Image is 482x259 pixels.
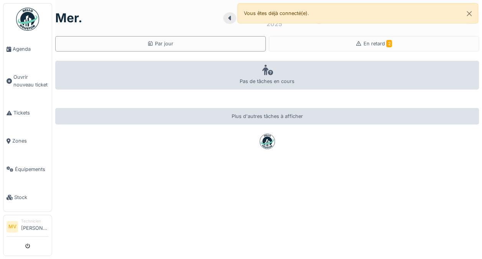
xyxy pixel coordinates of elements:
span: Ouvrir nouveau ticket [13,73,49,88]
a: Zones [3,127,52,155]
span: Tickets [13,109,49,116]
a: Stock [3,183,52,211]
div: Plus d'autres tâches à afficher [55,108,479,125]
span: 2 [386,40,392,47]
div: Pas de tâches en cours [55,61,479,90]
a: Ouvrir nouveau ticket [3,63,52,99]
span: Stock [14,194,49,201]
img: Badge_color-CXgf-gQk.svg [16,8,39,31]
div: 2025 [266,19,282,28]
div: Technicien [21,218,49,224]
span: Agenda [13,45,49,53]
li: MV [7,221,18,232]
a: Agenda [3,35,52,63]
span: En retard [363,41,392,46]
span: Zones [12,137,49,144]
span: Équipements [15,166,49,173]
button: Close [461,3,478,24]
h1: mer. [55,11,82,25]
a: Équipements [3,155,52,183]
div: Vous êtes déjà connecté(e). [237,3,479,23]
li: [PERSON_NAME] [21,218,49,235]
img: badge-BVDL4wpA.svg [260,134,275,149]
a: MV Technicien[PERSON_NAME] [7,218,49,237]
a: Tickets [3,99,52,127]
div: Par jour [147,40,173,47]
